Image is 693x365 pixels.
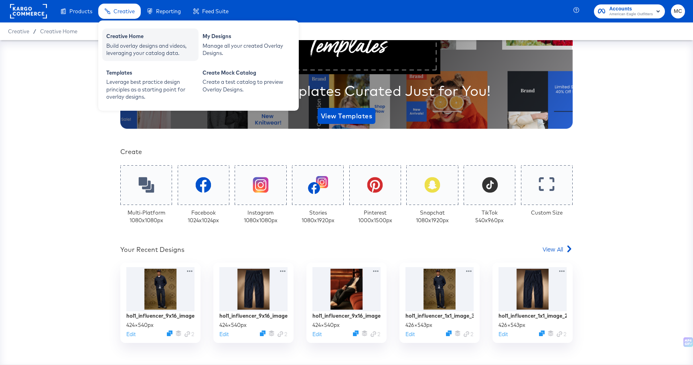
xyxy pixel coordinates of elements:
span: Accounts [609,5,653,13]
svg: Link [278,331,283,337]
div: 2 [557,331,567,338]
div: Facebook 1024 x 1024 px [188,209,219,224]
div: Pinterest 1000 x 1500 px [358,209,392,224]
div: 2 [371,331,381,338]
div: hol1_influencer_9x16_image_1424×540pxEditDuplicateLink 2 [306,263,387,343]
div: Beautiful Templates Curated Just for You! [203,81,490,101]
div: Custom Size [531,209,563,217]
div: 424 × 540 px [312,321,340,329]
svg: Link [184,331,190,337]
div: 424 × 540 px [126,321,154,329]
button: Edit [405,331,415,338]
div: hol1_influencer_9x16_image_1 [312,312,381,320]
div: hol1_influencer_1x1_image_3426×543pxEditDuplicateLink 2 [399,263,480,343]
svg: Duplicate [353,331,359,336]
span: / [29,28,40,34]
div: 2 [184,331,195,338]
button: Edit [312,331,322,338]
button: MC [671,4,685,18]
span: View All [543,245,563,253]
svg: Duplicate [446,331,452,336]
svg: Duplicate [167,331,172,336]
button: View Templates [318,108,375,124]
div: hol1_influencer_1x1_image_3 [405,312,474,320]
div: hol1_influencer_1x1_image_2426×543pxEditDuplicateLink 2 [492,263,573,343]
svg: Duplicate [539,331,545,336]
div: 2 [278,331,288,338]
div: hol1_influencer_9x16_image_3424×540pxEditDuplicateLink 2 [120,263,201,343]
div: 426 × 543 px [405,321,432,329]
span: Reporting [156,8,181,14]
span: Products [69,8,92,14]
button: Edit [219,331,229,338]
a: Creative Home [40,28,77,34]
span: View Templates [321,110,372,122]
a: View All [543,245,573,257]
span: American Eagle Outfitters [609,11,653,18]
span: Creative [8,28,29,34]
div: 426 × 543 px [498,321,525,329]
svg: Duplicate [260,331,265,336]
svg: Link [371,331,376,337]
button: Edit [498,331,508,338]
div: TikTok 540 x 960 px [475,209,504,224]
svg: Link [464,331,469,337]
span: Feed Suite [202,8,229,14]
div: Multi-Platform 1080 x 1080 px [128,209,165,224]
button: AccountsAmerican Eagle Outfitters [594,4,665,18]
div: 424 × 540 px [219,321,247,329]
div: Your Recent Designs [120,245,184,254]
div: hol1_influencer_1x1_image_2 [498,312,567,320]
div: Instagram 1080 x 1080 px [244,209,278,224]
div: Snapchat 1080 x 1920 px [416,209,449,224]
div: hol1_influencer_9x16_image_3 [126,312,195,320]
button: Edit [126,331,136,338]
svg: Link [557,331,562,337]
div: Stories 1080 x 1920 px [302,209,334,224]
div: hol1_influencer_9x16_image_2424×540pxEditDuplicateLink 2 [213,263,294,343]
div: 2 [464,331,474,338]
div: hol1_influencer_9x16_image_2 [219,312,288,320]
span: Creative [113,8,135,14]
span: MC [674,7,682,16]
div: Create [120,147,573,156]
